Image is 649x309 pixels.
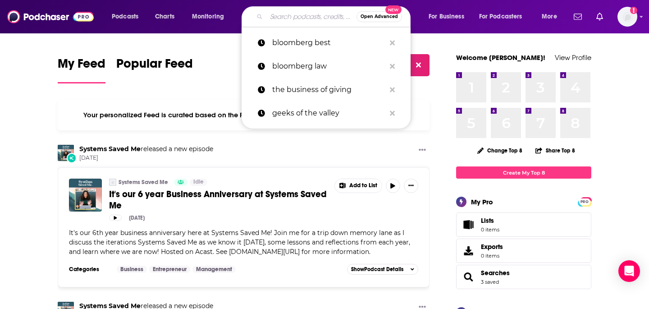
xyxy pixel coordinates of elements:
[79,154,213,162] span: [DATE]
[481,243,503,251] span: Exports
[149,9,180,24] a: Charts
[116,56,193,83] a: Popular Feed
[456,166,591,179] a: Create My Top 8
[186,9,236,24] button: open menu
[109,189,327,211] span: It's our 6 year Business Anniversary at Systems Saved Me
[105,9,150,24] button: open menu
[109,189,328,211] a: It's our 6 year Business Anniversary at Systems Saved Me
[351,266,403,272] span: Show Podcast Details
[356,11,402,22] button: Open AdvancedNew
[58,145,74,161] img: Systems Saved Me
[272,101,385,125] p: geeks of the valley
[347,264,418,275] button: ShowPodcast Details
[459,218,477,231] span: Lists
[242,78,411,101] a: the business of giving
[459,244,477,257] span: Exports
[459,271,477,283] a: Searches
[79,145,213,153] h3: released a new episode
[69,179,102,212] img: It's our 6 year Business Anniversary at Systems Saved Me
[349,182,377,189] span: Add to List
[456,265,591,289] span: Searches
[361,14,398,19] span: Open Advanced
[192,10,224,23] span: Monitoring
[630,7,637,14] svg: Add a profile image
[481,226,499,233] span: 0 items
[192,266,236,273] a: Management
[535,9,568,24] button: open menu
[415,145,430,156] button: Show More Button
[481,253,503,259] span: 0 items
[69,266,110,273] h3: Categories
[471,198,493,206] div: My Pro
[242,55,411,78] a: bloomberg law
[69,229,410,256] span: It's our 6th year business anniversary here at Systems Saved Me! Join me for a trip down memory l...
[117,266,147,273] a: Business
[335,179,382,193] button: Show More Button
[149,266,190,273] a: Entrepreneur
[472,145,528,156] button: Change Top 8
[272,55,385,78] p: bloomberg law
[67,153,77,163] div: New Episode
[58,56,105,77] span: My Feed
[272,31,385,55] p: bloomberg best
[570,9,585,24] a: Show notifications dropdown
[242,101,411,125] a: geeks of the valley
[456,53,545,62] a: Welcome [PERSON_NAME]!
[617,7,637,27] button: Show profile menu
[58,56,105,83] a: My Feed
[555,53,591,62] a: View Profile
[266,9,356,24] input: Search podcasts, credits, & more...
[579,198,590,205] a: PRO
[242,31,411,55] a: bloomberg best
[385,5,402,14] span: New
[119,179,168,186] a: Systems Saved Me
[272,78,385,101] p: the business of giving
[190,179,207,186] a: Idle
[129,215,145,221] div: [DATE]
[422,9,475,24] button: open menu
[542,10,557,23] span: More
[456,212,591,237] a: Lists
[473,9,535,24] button: open menu
[618,260,640,282] div: Open Intercom Messenger
[481,279,499,285] a: 3 saved
[429,10,464,23] span: For Business
[109,179,116,186] img: Systems Saved Me
[112,10,138,23] span: Podcasts
[593,9,607,24] a: Show notifications dropdown
[617,7,637,27] img: User Profile
[481,217,499,225] span: Lists
[404,179,418,193] button: Show More Button
[535,142,576,159] button: Share Top 8
[617,7,637,27] span: Logged in as sophiak
[481,217,494,225] span: Lists
[193,178,204,187] span: Idle
[79,145,141,153] a: Systems Saved Me
[479,10,522,23] span: For Podcasters
[116,56,193,77] span: Popular Feed
[481,269,510,277] a: Searches
[155,10,174,23] span: Charts
[58,100,430,130] div: Your personalized Feed is curated based on the Podcasts, Creators, Users, and Lists that you Follow.
[250,6,419,27] div: Search podcasts, credits, & more...
[7,8,94,25] img: Podchaser - Follow, Share and Rate Podcasts
[456,239,591,263] a: Exports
